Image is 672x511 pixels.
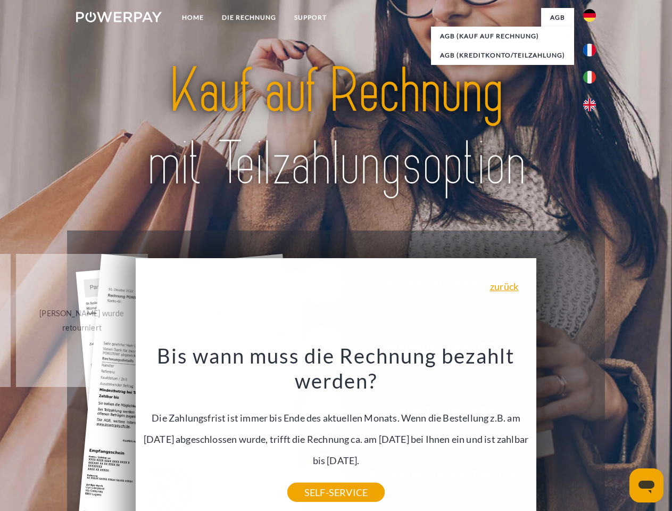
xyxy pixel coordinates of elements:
[431,46,574,65] a: AGB (Kreditkonto/Teilzahlung)
[629,468,663,502] iframe: Schaltfläche zum Öffnen des Messaging-Fensters
[583,98,596,111] img: en
[541,8,574,27] a: agb
[285,8,336,27] a: SUPPORT
[102,51,570,204] img: title-powerpay_de.svg
[287,483,385,502] a: SELF-SERVICE
[173,8,213,27] a: Home
[76,12,162,22] img: logo-powerpay-white.svg
[22,306,142,335] div: [PERSON_NAME] wurde retourniert
[213,8,285,27] a: DIE RECHNUNG
[583,44,596,56] img: fr
[142,343,530,394] h3: Bis wann muss die Rechnung bezahlt werden?
[142,343,530,492] div: Die Zahlungsfrist ist immer bis Ende des aktuellen Monats. Wenn die Bestellung z.B. am [DATE] abg...
[583,71,596,84] img: it
[583,9,596,22] img: de
[431,27,574,46] a: AGB (Kauf auf Rechnung)
[490,282,518,291] a: zurück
